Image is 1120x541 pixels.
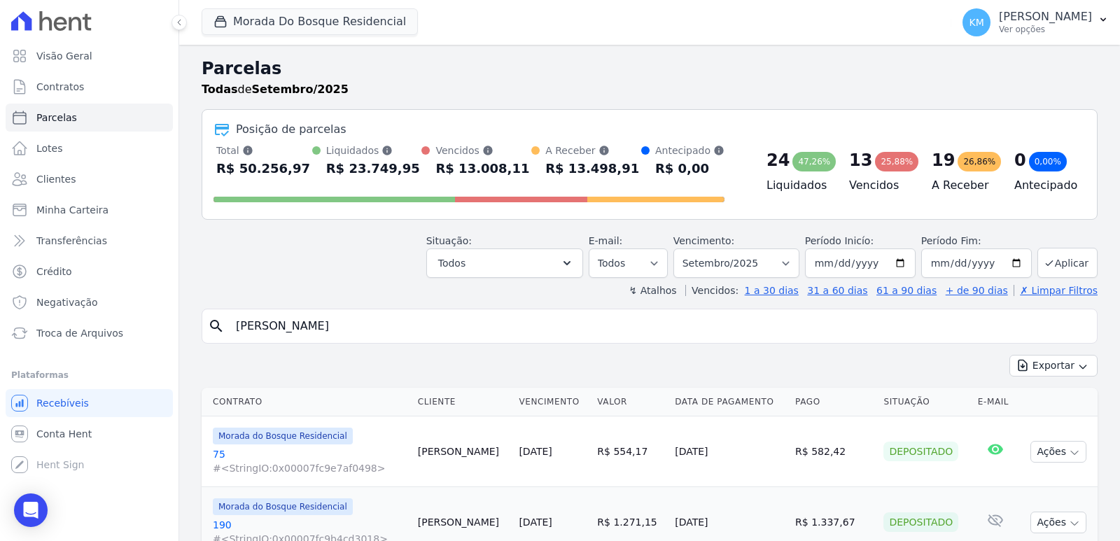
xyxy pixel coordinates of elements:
[426,235,472,246] label: Situação:
[1014,149,1026,171] div: 0
[766,149,790,171] div: 24
[655,157,724,180] div: R$ 0,00
[14,493,48,527] div: Open Intercom Messenger
[519,446,552,457] a: [DATE]
[202,388,412,416] th: Contrato
[252,83,349,96] strong: Setembro/2025
[236,121,346,138] div: Posição de parcelas
[36,203,108,217] span: Minha Carteira
[673,235,734,246] label: Vencimento:
[6,165,173,193] a: Clientes
[1037,248,1098,278] button: Aplicar
[792,152,836,171] div: 47,26%
[213,498,353,515] span: Morada do Bosque Residencial
[438,255,465,272] span: Todos
[946,285,1008,296] a: + de 90 dias
[883,512,958,532] div: Depositado
[202,83,238,96] strong: Todas
[790,416,878,487] td: R$ 582,42
[6,134,173,162] a: Lotes
[202,81,349,98] p: de
[6,420,173,448] a: Conta Hent
[519,517,552,528] a: [DATE]
[545,143,639,157] div: A Receber
[878,388,972,416] th: Situação
[958,152,1001,171] div: 26,86%
[36,80,84,94] span: Contratos
[766,177,827,194] h4: Liquidados
[36,326,123,340] span: Troca de Arquivos
[999,10,1092,24] p: [PERSON_NAME]
[883,442,958,461] div: Depositado
[6,227,173,255] a: Transferências
[36,234,107,248] span: Transferências
[426,248,583,278] button: Todos
[227,312,1091,340] input: Buscar por nome do lote ou do cliente
[36,111,77,125] span: Parcelas
[951,3,1120,42] button: KM [PERSON_NAME] Ver opções
[932,149,955,171] div: 19
[6,104,173,132] a: Parcelas
[202,56,1098,81] h2: Parcelas
[6,73,173,101] a: Contratos
[589,235,623,246] label: E-mail:
[435,143,529,157] div: Vencidos
[6,288,173,316] a: Negativação
[216,157,310,180] div: R$ 50.256,97
[435,157,529,180] div: R$ 13.008,11
[849,149,872,171] div: 13
[513,388,591,416] th: Vencimento
[969,17,983,27] span: KM
[208,318,225,335] i: search
[669,416,790,487] td: [DATE]
[629,285,676,296] label: ↯ Atalhos
[213,461,407,475] span: #<StringIO:0x00007fc9e7af0498>
[6,389,173,417] a: Recebíveis
[1009,355,1098,377] button: Exportar
[6,196,173,224] a: Minha Carteira
[999,24,1092,35] p: Ver opções
[1014,285,1098,296] a: ✗ Limpar Filtros
[36,141,63,155] span: Lotes
[36,427,92,441] span: Conta Hent
[745,285,799,296] a: 1 a 30 dias
[591,416,669,487] td: R$ 554,17
[36,295,98,309] span: Negativação
[202,8,418,35] button: Morada Do Bosque Residencial
[36,265,72,279] span: Crédito
[685,285,738,296] label: Vencidos:
[1029,152,1067,171] div: 0,00%
[807,285,867,296] a: 31 a 60 dias
[921,234,1032,248] label: Período Fim:
[412,388,514,416] th: Cliente
[876,285,937,296] a: 61 a 90 dias
[669,388,790,416] th: Data de Pagamento
[6,319,173,347] a: Troca de Arquivos
[36,49,92,63] span: Visão Geral
[932,177,992,194] h4: A Receber
[6,42,173,70] a: Visão Geral
[545,157,639,180] div: R$ 13.498,91
[11,367,167,384] div: Plataformas
[326,157,420,180] div: R$ 23.749,95
[36,172,76,186] span: Clientes
[216,143,310,157] div: Total
[972,388,1018,416] th: E-mail
[655,143,724,157] div: Antecipado
[213,447,407,475] a: 75#<StringIO:0x00007fc9e7af0498>
[591,388,669,416] th: Valor
[213,428,353,444] span: Morada do Bosque Residencial
[36,396,89,410] span: Recebíveis
[1014,177,1074,194] h4: Antecipado
[326,143,420,157] div: Liquidados
[805,235,874,246] label: Período Inicío:
[790,388,878,416] th: Pago
[1030,512,1086,533] button: Ações
[849,177,909,194] h4: Vencidos
[412,416,514,487] td: [PERSON_NAME]
[875,152,918,171] div: 25,88%
[6,258,173,286] a: Crédito
[1030,441,1086,463] button: Ações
